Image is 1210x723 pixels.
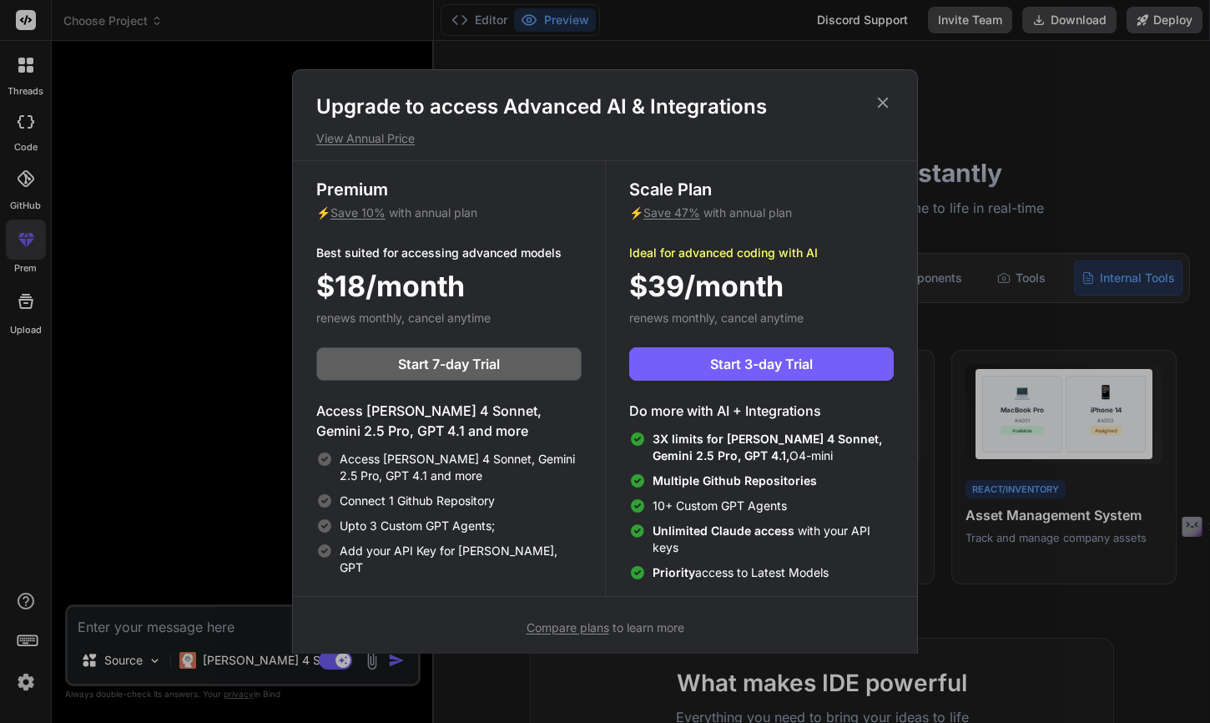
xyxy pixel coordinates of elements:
[710,354,813,374] span: Start 3-day Trial
[316,205,582,221] p: ⚡ with annual plan
[340,543,582,576] span: Add your API Key for [PERSON_NAME], GPT
[316,401,582,441] h4: Access [PERSON_NAME] 4 Sonnet, Gemini 2.5 Pro, GPT 4.1 and more
[629,205,894,221] p: ⚡ with annual plan
[629,311,804,325] span: renews monthly, cancel anytime
[330,205,386,220] span: Save 10%
[653,564,829,581] span: access to Latest Models
[629,178,894,201] h3: Scale Plan
[527,620,609,635] span: Compare plans
[629,245,894,261] p: Ideal for advanced coding with AI
[316,178,582,201] h3: Premium
[316,94,894,120] h1: Upgrade to access Advanced AI & Integrations
[629,265,784,307] span: $39/month
[340,518,495,534] span: Upto 3 Custom GPT Agents;
[629,347,894,381] button: Start 3-day Trial
[340,451,582,484] span: Access [PERSON_NAME] 4 Sonnet, Gemini 2.5 Pro, GPT 4.1 and more
[629,401,894,421] h4: Do more with AI + Integrations
[653,431,894,464] span: O4-mini
[316,245,582,261] p: Best suited for accessing advanced models
[316,265,465,307] span: $18/month
[643,205,700,220] span: Save 47%
[653,565,695,579] span: Priority
[316,311,491,325] span: renews monthly, cancel anytime
[527,620,684,635] span: to learn more
[653,432,882,463] span: 3X limits for [PERSON_NAME] 4 Sonnet, Gemini 2.5 Pro, GPT 4.1,
[316,130,894,147] p: View Annual Price
[653,473,817,488] span: Multiple Github Repositories
[340,493,495,509] span: Connect 1 Github Repository
[653,523,894,556] span: with your API keys
[653,523,798,538] span: Unlimited Claude access
[398,354,500,374] span: Start 7-day Trial
[316,347,582,381] button: Start 7-day Trial
[653,498,787,514] span: 10+ Custom GPT Agents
